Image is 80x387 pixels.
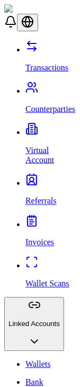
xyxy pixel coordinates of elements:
[25,238,76,248] p: Invoices
[25,146,76,165] p: Virtual Account
[25,197,76,206] p: Referrals
[25,86,76,114] a: Counterparties
[25,179,76,206] a: Referrals
[8,320,60,328] p: Linked Accounts
[25,128,76,165] a: Virtual Account
[25,279,76,289] p: Wallet Scans
[25,104,76,114] p: Counterparties
[4,297,64,351] button: Linked Accounts
[25,360,76,370] a: Wallets
[25,220,76,248] a: Invoices
[25,63,76,73] p: Transactions
[25,261,76,289] a: Wallet Scans
[4,4,67,14] img: ShieldPay Logo
[25,45,76,73] a: Transactions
